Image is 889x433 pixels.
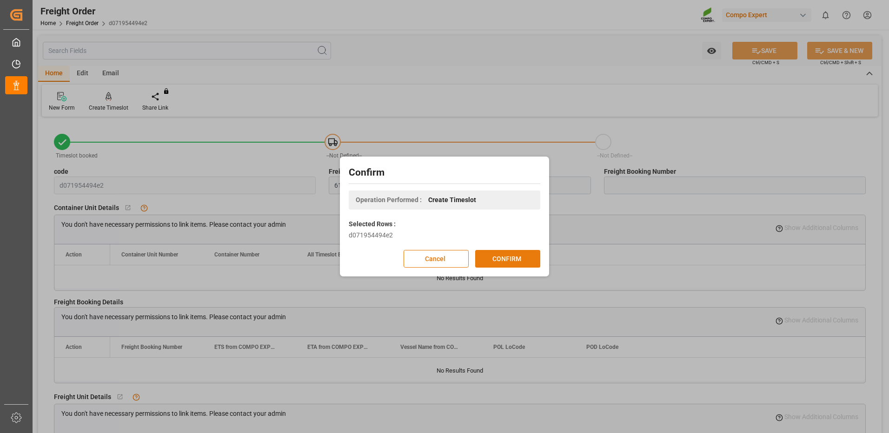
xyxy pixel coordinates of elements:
[349,230,540,240] div: d071954494e2
[475,250,540,268] button: CONFIRM
[428,195,476,205] span: Create Timeslot
[349,165,540,180] h2: Confirm
[356,195,422,205] span: Operation Performed :
[349,219,396,229] label: Selected Rows :
[404,250,469,268] button: Cancel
